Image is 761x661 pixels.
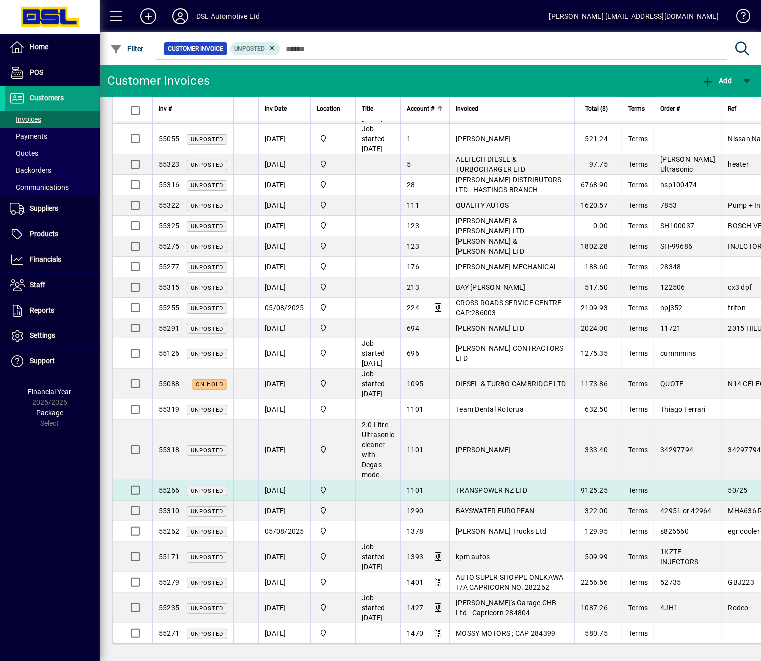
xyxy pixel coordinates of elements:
span: 55277 [159,263,179,271]
td: [DATE] [258,338,310,369]
span: 42951 or 42964 [660,507,712,515]
span: Financials [30,255,61,263]
td: [DATE] [258,420,310,480]
span: 55262 [159,527,179,535]
span: Unposted [191,305,223,312]
span: 55316 [159,181,179,189]
button: Add [699,72,734,90]
span: Terms [628,349,648,357]
span: Unposted [234,45,265,52]
td: 2256.56 [574,572,622,593]
span: Central [317,200,349,211]
span: [PERSON_NAME] [456,446,511,454]
span: [PERSON_NAME] & [PERSON_NAME] LTD [456,217,524,235]
span: Job started [DATE] [362,370,385,398]
span: 4JH1 [660,604,678,612]
span: Terms [628,222,648,230]
span: 122506 [660,283,685,291]
a: Home [5,35,100,60]
span: 694 [407,324,419,332]
td: [DATE] [258,593,310,623]
td: [DATE] [258,318,310,338]
span: Unposted [191,285,223,291]
span: Account # [407,103,434,114]
span: 1290 [407,507,423,515]
td: 6768.90 [574,175,622,195]
span: Central [317,526,349,537]
span: 111 [407,201,419,209]
mat-chip: Customer Invoice Status: Unposted [230,42,281,55]
span: GBJ223 [728,578,755,586]
span: Central [317,159,349,170]
span: Title [362,103,373,114]
span: SH100037 [660,222,694,230]
span: 2.0 Litre Ultrasonic cleaner with Degas mode [362,421,395,479]
span: 55325 [159,222,179,230]
span: Terms [628,486,648,494]
span: Payments [10,132,47,140]
span: Unposted [191,580,223,586]
td: 9125.25 [574,480,622,501]
span: 1KZTE INJECTORS [660,548,698,566]
span: Suppliers [30,204,58,212]
span: [PERSON_NAME] MECHANICAL [456,263,558,271]
span: Unposted [191,447,223,454]
span: Unposted [191,488,223,494]
span: Unposted [191,351,223,357]
td: [DATE] [258,623,310,643]
span: Unposted [191,407,223,413]
a: Invoices [5,111,100,128]
span: 1101 [407,446,423,454]
span: Unposted [191,203,223,209]
span: [PERSON_NAME] & [PERSON_NAME] LTD [456,237,524,255]
span: [PERSON_NAME] Ultrasonic [660,155,715,173]
a: Payments [5,128,100,145]
span: Support [30,357,55,365]
span: Central [317,551,349,562]
div: [PERSON_NAME] [EMAIL_ADDRESS][DOMAIN_NAME] [549,8,719,24]
span: Customer Invoice [168,44,223,54]
td: 2024.00 [574,318,622,338]
span: Unposted [191,631,223,637]
span: Products [30,230,58,238]
span: Terms [628,578,648,586]
td: [DATE] [258,236,310,257]
span: 123 [407,242,419,250]
span: Unposted [191,244,223,250]
span: Central [317,241,349,252]
span: 50/25 [728,486,748,494]
span: Settings [30,331,55,339]
span: Inv # [159,103,172,114]
span: egr cooler [728,527,760,535]
span: 5 [407,160,411,168]
td: [DATE] [258,480,310,501]
span: Terms [628,380,648,388]
span: 224 [407,304,419,312]
span: 1 [407,135,411,143]
td: [DATE] [258,195,310,216]
span: 1470 [407,629,423,637]
span: Central [317,404,349,415]
a: Support [5,349,100,374]
span: 55318 [159,446,179,454]
span: Job started [DATE] [362,594,385,622]
span: Unposted [191,605,223,612]
span: CROSS ROADS SERVICE CENTRE CAP:286003 [456,299,562,317]
span: Terms [628,629,648,637]
td: 188.60 [574,257,622,277]
span: npj352 [660,304,683,312]
span: 55088 [159,380,179,388]
span: Invoices [10,115,41,123]
span: POS [30,68,43,76]
span: 55055 [159,135,179,143]
span: 52735 [660,578,681,586]
span: Terms [628,283,648,291]
span: Unposted [191,326,223,332]
a: POS [5,60,100,85]
span: Reports [30,306,54,314]
span: Customers [30,94,64,102]
div: Title [362,103,395,114]
span: MOSSY MOTORS ; CAP 284399 [456,629,555,637]
span: Central [317,261,349,272]
span: heater [728,160,749,168]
